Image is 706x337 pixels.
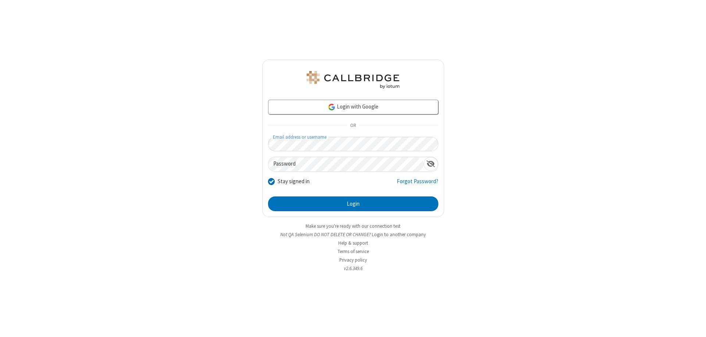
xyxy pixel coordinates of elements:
a: Make sure you're ready with our connection test [306,223,400,229]
li: v2.6.349.6 [262,265,444,272]
label: Stay signed in [278,177,310,186]
a: Privacy policy [339,257,367,263]
button: Login [268,196,438,211]
a: Terms of service [338,248,369,255]
img: QA Selenium DO NOT DELETE OR CHANGE [305,71,401,89]
button: Login to another company [372,231,426,238]
li: Not QA Selenium DO NOT DELETE OR CHANGE? [262,231,444,238]
input: Email address or username [268,137,438,151]
a: Login with Google [268,100,438,114]
input: Password [268,157,424,171]
a: Help & support [338,240,368,246]
img: google-icon.png [328,103,336,111]
span: OR [347,121,359,131]
a: Forgot Password? [397,177,438,191]
div: Show password [424,157,438,171]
